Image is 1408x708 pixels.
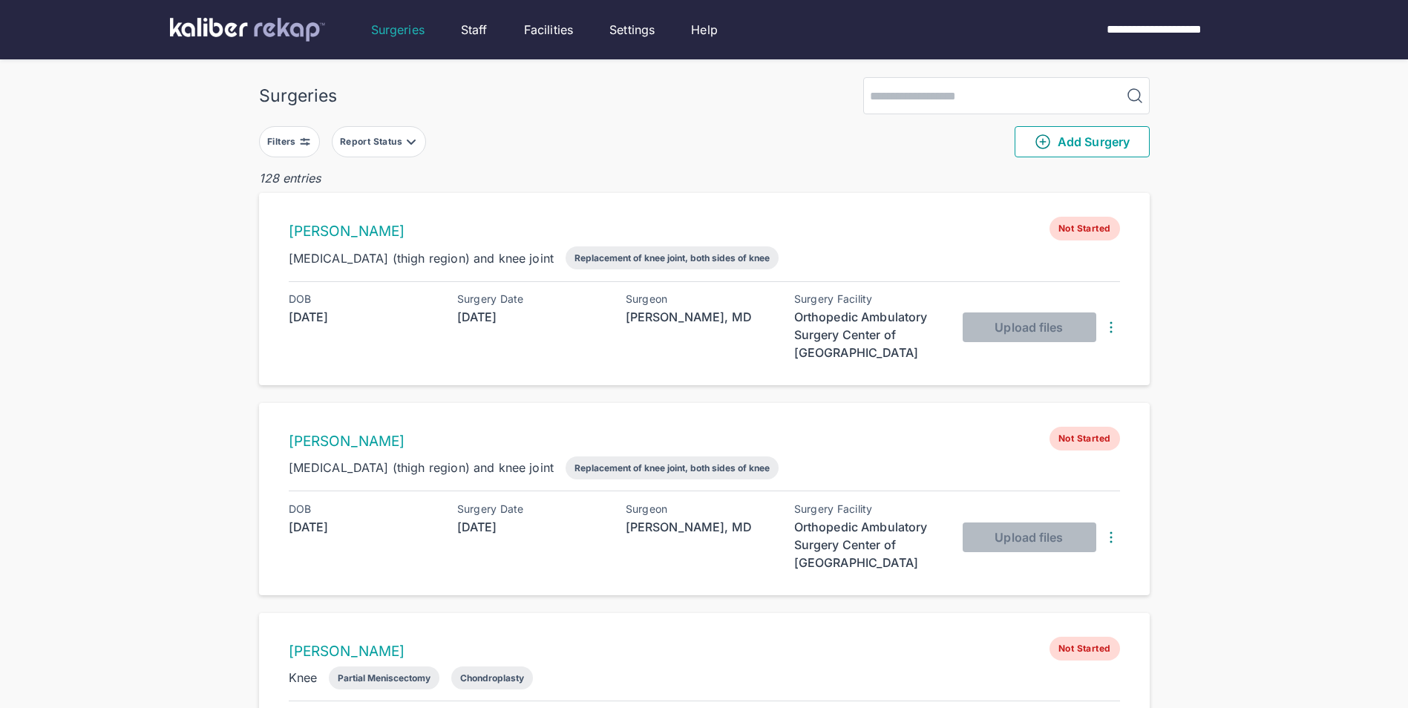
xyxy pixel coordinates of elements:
[457,308,606,326] div: [DATE]
[691,21,718,39] a: Help
[1102,318,1120,336] img: DotsThreeVertical.31cb0eda.svg
[259,85,337,106] div: Surgeries
[289,433,405,450] a: [PERSON_NAME]
[332,126,426,157] button: Report Status
[626,308,774,326] div: [PERSON_NAME], MD
[609,21,655,39] a: Settings
[1126,87,1144,105] img: MagnifyingGlass.1dc66aab.svg
[1050,637,1119,661] span: Not Started
[259,126,320,157] button: Filters
[289,249,554,267] div: [MEDICAL_DATA] (thigh region) and knee joint
[574,462,770,473] div: Replacement of knee joint, both sides of knee
[995,320,1063,335] span: Upload files
[289,643,405,660] a: [PERSON_NAME]
[1015,126,1150,157] button: Add Surgery
[289,308,437,326] div: [DATE]
[574,252,770,263] div: Replacement of knee joint, both sides of knee
[794,308,943,361] div: Orthopedic Ambulatory Surgery Center of [GEOGRAPHIC_DATA]
[460,672,524,684] div: Chondroplasty
[457,293,606,305] div: Surgery Date
[794,503,943,515] div: Surgery Facility
[289,293,437,305] div: DOB
[794,293,943,305] div: Surgery Facility
[267,136,299,148] div: Filters
[1050,217,1119,240] span: Not Started
[340,136,405,148] div: Report Status
[626,518,774,536] div: [PERSON_NAME], MD
[289,503,437,515] div: DOB
[289,669,318,686] div: Knee
[524,21,574,39] a: Facilities
[794,518,943,571] div: Orthopedic Ambulatory Surgery Center of [GEOGRAPHIC_DATA]
[1034,133,1052,151] img: PlusCircleGreen.5fd88d77.svg
[457,503,606,515] div: Surgery Date
[1050,427,1119,450] span: Not Started
[626,503,774,515] div: Surgeon
[338,672,430,684] div: Partial Meniscectomy
[289,223,405,240] a: [PERSON_NAME]
[371,21,425,39] a: Surgeries
[289,459,554,476] div: [MEDICAL_DATA] (thigh region) and knee joint
[995,530,1063,545] span: Upload files
[461,21,488,39] a: Staff
[626,293,774,305] div: Surgeon
[1102,528,1120,546] img: DotsThreeVertical.31cb0eda.svg
[457,518,606,536] div: [DATE]
[170,18,325,42] img: kaliber labs logo
[963,312,1096,342] button: Upload files
[299,136,311,148] img: faders-horizontal-grey.d550dbda.svg
[405,136,417,148] img: filter-caret-down-grey.b3560631.svg
[963,522,1096,552] button: Upload files
[259,169,1150,187] div: 128 entries
[1034,133,1130,151] span: Add Surgery
[289,518,437,536] div: [DATE]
